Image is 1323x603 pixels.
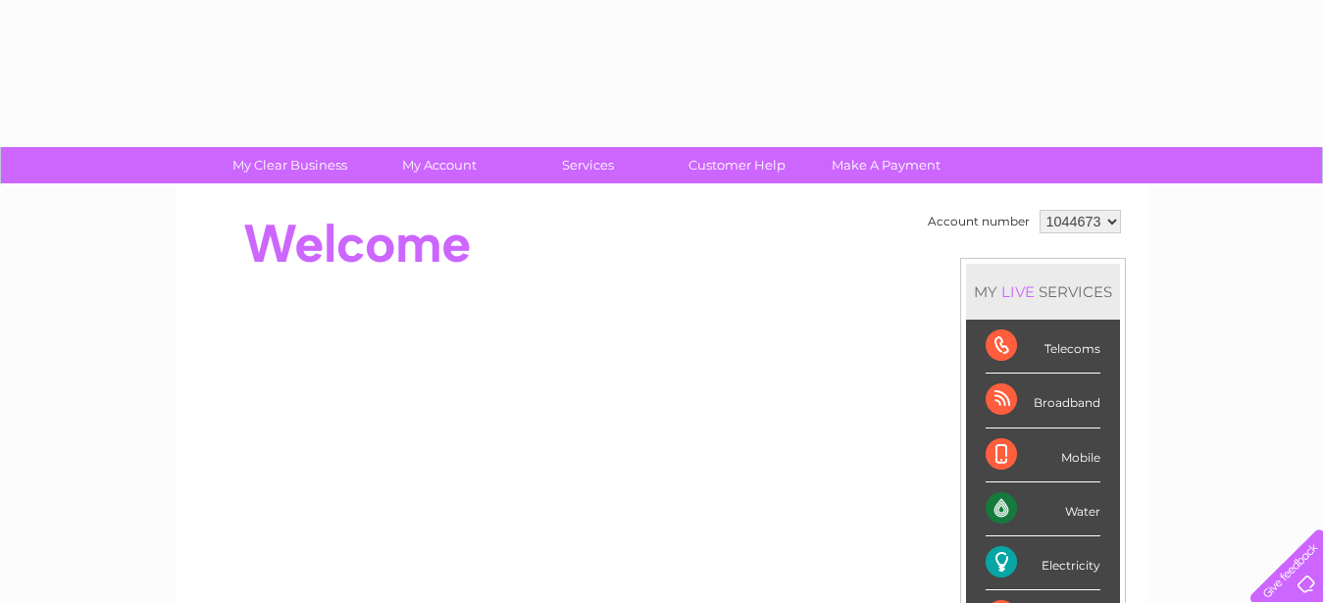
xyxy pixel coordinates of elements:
[986,374,1100,427] div: Broadband
[805,147,967,183] a: Make A Payment
[997,282,1039,301] div: LIVE
[209,147,371,183] a: My Clear Business
[986,320,1100,374] div: Telecoms
[986,428,1100,482] div: Mobile
[358,147,520,183] a: My Account
[986,482,1100,536] div: Water
[507,147,669,183] a: Services
[656,147,818,183] a: Customer Help
[986,536,1100,590] div: Electricity
[966,264,1120,320] div: MY SERVICES
[923,205,1035,238] td: Account number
